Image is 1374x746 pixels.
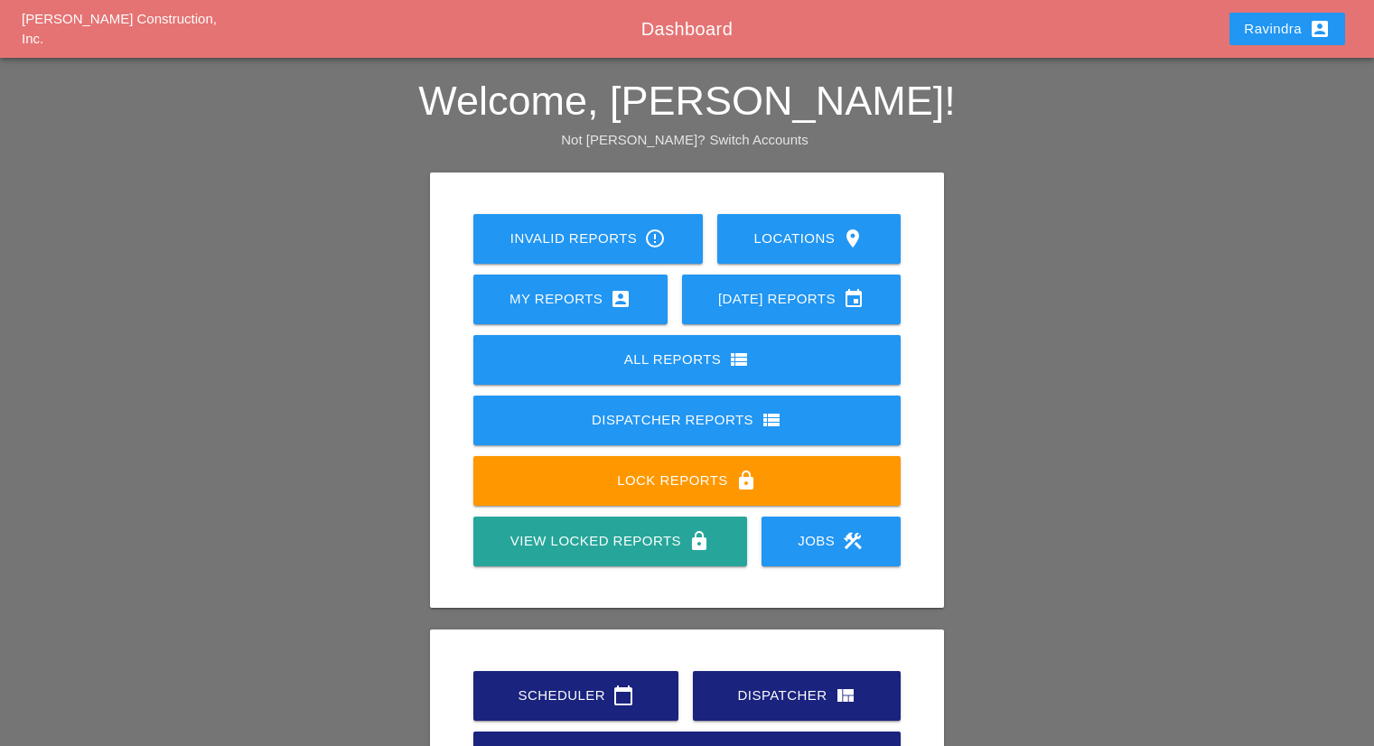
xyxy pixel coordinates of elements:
[682,275,901,324] a: [DATE] Reports
[473,517,746,566] a: View Locked Reports
[612,685,634,706] i: calendar_today
[728,349,750,370] i: view_list
[1309,18,1331,40] i: account_box
[711,288,872,310] div: [DATE] Reports
[842,228,864,249] i: location_on
[561,132,705,147] span: Not [PERSON_NAME]?
[693,671,900,721] a: Dispatcher
[473,214,703,264] a: Invalid Reports
[843,288,865,310] i: event
[502,349,872,370] div: All Reports
[1244,18,1331,40] div: Ravindra
[835,685,856,706] i: view_quilt
[761,409,782,431] i: view_list
[735,470,757,491] i: lock
[710,132,809,147] a: Switch Accounts
[644,228,666,249] i: error_outline
[473,335,901,385] a: All Reports
[502,470,872,491] div: Lock Reports
[473,456,901,506] a: Lock Reports
[688,530,710,552] i: lock
[722,685,871,706] div: Dispatcher
[473,275,668,324] a: My Reports
[641,19,733,39] span: Dashboard
[473,396,901,445] a: Dispatcher Reports
[502,228,674,249] div: Invalid Reports
[762,517,901,566] a: Jobs
[790,530,872,552] div: Jobs
[502,409,872,431] div: Dispatcher Reports
[502,288,639,310] div: My Reports
[717,214,901,264] a: Locations
[1229,13,1345,45] button: Ravindra
[746,228,872,249] div: Locations
[502,530,717,552] div: View Locked Reports
[502,685,650,706] div: Scheduler
[473,671,678,721] a: Scheduler
[22,11,217,47] a: [PERSON_NAME] Construction, Inc.
[842,530,864,552] i: construction
[610,288,631,310] i: account_box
